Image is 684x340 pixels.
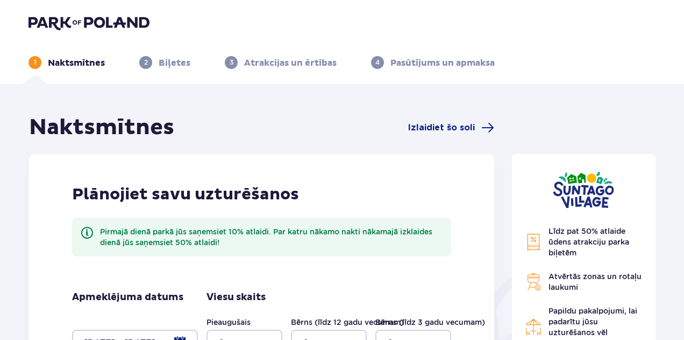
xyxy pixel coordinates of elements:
[553,171,614,209] img: Suntago ciems
[244,58,337,68] font: Atrakcijas un ērtības
[548,227,629,257] font: Līdz pat 50% atlaide ūdens atrakciju parka biļetēm
[144,58,148,66] font: 2
[100,227,432,247] font: Pirmajā dienā parkā jūs saņemsiet 10% atlaidi. Par katru nākamo nakti nākamajā izklaides dienā jū...
[525,273,542,290] img: Grila ikona
[408,123,475,132] font: Izlaidiet šo soli
[375,58,380,66] font: 4
[390,58,495,68] font: Pasūtījums un apmaksa
[525,318,542,336] img: Restorāna ikona
[72,184,299,204] font: Plānojiet savu uzturēšanos
[230,58,233,66] font: 3
[28,15,149,30] img: Polijas parka logotips
[375,318,485,327] font: Bērns (līdz 3 gadu vecumam)
[548,272,642,292] font: Atvērtās zonas un rotaļu laukumi
[29,114,174,141] font: Naktsmītnes
[291,318,404,327] font: Bērns (līdz 12 gadu vecumam)
[525,233,542,251] img: Atlaides ikona
[206,291,266,303] font: Viesu skaits
[48,58,105,68] font: Naktsmītnes
[34,58,37,66] font: 1
[408,121,494,134] a: Izlaidiet šo soli
[206,318,251,327] font: Pieaugušais
[72,291,183,303] font: Apmeklējuma datums
[159,58,190,68] font: Biļetes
